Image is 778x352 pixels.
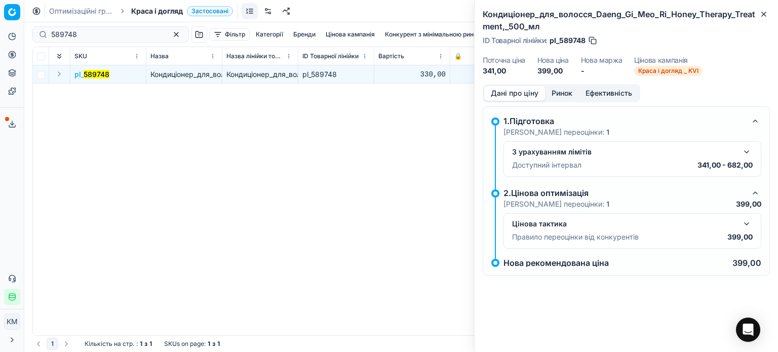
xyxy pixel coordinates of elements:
span: Краса і догляд _ KVI [634,66,703,76]
strong: 1 [217,340,220,348]
span: Кількість на стр. [85,340,134,348]
p: 399,00 [727,232,753,242]
strong: 1 [606,200,609,208]
span: Краса і доглядЗастосовані [131,6,233,16]
div: : [85,340,152,348]
div: Open Intercom Messenger [736,318,760,342]
button: Go to next page [60,338,72,350]
span: Кондиціонер_для_волосся_Daeng_Gi_Meo_Ri_Honey_Therapy_Treatment,_500_мл [150,70,422,79]
p: 399,00 [732,259,761,267]
p: [PERSON_NAME] переоцінки: [503,199,609,209]
p: Доступний інтервал [512,160,581,170]
span: ID Товарної лінійки : [483,37,548,44]
a: Оптимізаційні групи [49,6,114,16]
dd: 341,00 [483,66,525,76]
div: 330,00 [378,69,446,80]
dt: Цінова кампанія [634,57,703,64]
button: Ефективність [579,86,639,101]
dt: Поточна ціна [483,57,525,64]
dt: Нова ціна [537,57,569,64]
button: Цінова кампанія [322,28,379,41]
strong: з [212,340,215,348]
button: КM [4,314,20,330]
button: Ринок [545,86,579,101]
mark: 589748 [84,70,109,79]
button: 1 [47,338,58,350]
button: Дані про ціну [484,86,545,101]
p: Нова рекомендована ціна [503,259,609,267]
span: Назва лінійки товарів [226,52,284,60]
span: SKUs on page : [164,340,206,348]
dd: - [581,66,623,76]
span: Назва [150,52,169,60]
button: pl_589748 [74,69,109,80]
span: Застосовані [187,6,233,16]
strong: 1 [140,340,142,348]
p: [PERSON_NAME] переоцінки: [503,127,609,137]
button: Expand all [53,50,65,62]
dd: 399,00 [537,66,569,76]
span: SKU [74,52,87,60]
p: Правило переоцінки від конкурентів [512,232,639,242]
button: Категорії [252,28,287,41]
h2: Кондиціонер_для_волосся_Daeng_Gi_Meo_Ri_Honey_Therapy_Treatment,_500_мл [483,8,770,32]
span: 🔒 [454,52,462,60]
span: pl_ [74,69,109,80]
div: Цінова тактика [512,219,736,229]
p: 341,00 - 682,00 [697,160,753,170]
strong: 1 [149,340,152,348]
input: Пошук по SKU або назві [51,29,162,40]
button: Конкурент з мінімальною ринковою ціною [381,28,516,41]
button: Go to previous page [32,338,45,350]
button: Бренди [289,28,320,41]
div: З урахуванням лімітів [512,147,736,157]
nav: breadcrumb [49,6,233,16]
strong: з [144,340,147,348]
span: КM [5,314,20,329]
p: 399,00 [736,199,761,209]
button: Фільтр [209,28,250,41]
div: 2.Цінова оптимізація [503,187,745,199]
button: Expand [53,68,65,80]
strong: 1 [208,340,210,348]
div: 1.Підготовка [503,115,745,127]
span: pl_589748 [550,35,586,46]
span: Вартість [378,52,404,60]
div: pl_589748 [302,69,370,80]
strong: 1 [606,128,609,136]
span: Краса і догляд [131,6,183,16]
span: ID Товарної лінійки [302,52,359,60]
dt: Нова маржа [581,57,623,64]
nav: pagination [32,338,72,350]
div: Кондиціонер_для_волосся_Daeng_Gi_Meo_Ri_Honey_Therapy_Treatment,_500_мл [226,69,294,80]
